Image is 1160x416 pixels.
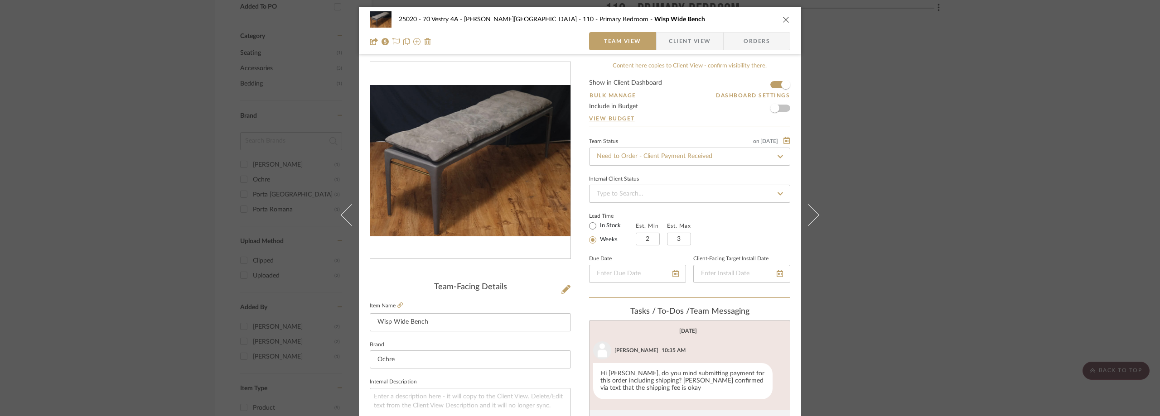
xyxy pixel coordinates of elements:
input: Enter Install Date [693,265,790,283]
label: Item Name [370,302,403,310]
label: Est. Max [667,223,691,229]
input: Type to Search… [589,185,790,203]
div: Content here copies to Client View - confirm visibility there. [589,62,790,71]
label: Weeks [598,236,618,244]
label: In Stock [598,222,621,230]
label: Client-Facing Target Install Date [693,257,768,261]
button: close [782,15,790,24]
span: 25020 - 70 Vestry 4A - [PERSON_NAME][GEOGRAPHIC_DATA] [399,16,583,23]
div: Internal Client Status [589,177,639,182]
button: Dashboard Settings [715,91,790,100]
span: [DATE] [759,138,779,144]
input: Enter Brand [370,350,571,368]
mat-radio-group: Select item type [589,220,636,245]
div: 10:35 AM [662,346,686,354]
input: Enter Due Date [589,265,686,283]
input: Enter Item Name [370,313,571,331]
label: Internal Description [370,380,417,384]
span: 110 - Primary Bedroom [583,16,654,23]
span: Team View [604,32,641,50]
span: Orders [734,32,780,50]
input: Type to Search… [589,148,790,166]
label: Est. Min [636,223,659,229]
div: team Messaging [589,307,790,317]
div: [DATE] [679,328,697,334]
button: Bulk Manage [589,91,637,100]
div: Team-Facing Details [370,282,571,292]
img: 14c58895-2831-4ab9-9425-6925083a9f78_48x40.jpg [370,10,391,29]
span: on [753,139,759,144]
img: 14c58895-2831-4ab9-9425-6925083a9f78_436x436.jpg [370,85,570,237]
img: Remove from project [424,38,431,45]
span: Wisp Wide Bench [654,16,705,23]
span: Tasks / To-Dos / [630,307,690,316]
label: Due Date [589,257,612,261]
a: View Budget [589,115,790,122]
div: 0 [370,85,570,237]
span: Client View [669,32,710,50]
div: Hi [PERSON_NAME], do you mind submitting payment for this order including shipping? [PERSON_NAME]... [593,363,773,399]
img: user_avatar.png [593,341,611,359]
label: Brand [370,343,384,347]
div: Team Status [589,139,618,144]
div: [PERSON_NAME] [614,346,658,354]
label: Lead Time [589,212,636,220]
